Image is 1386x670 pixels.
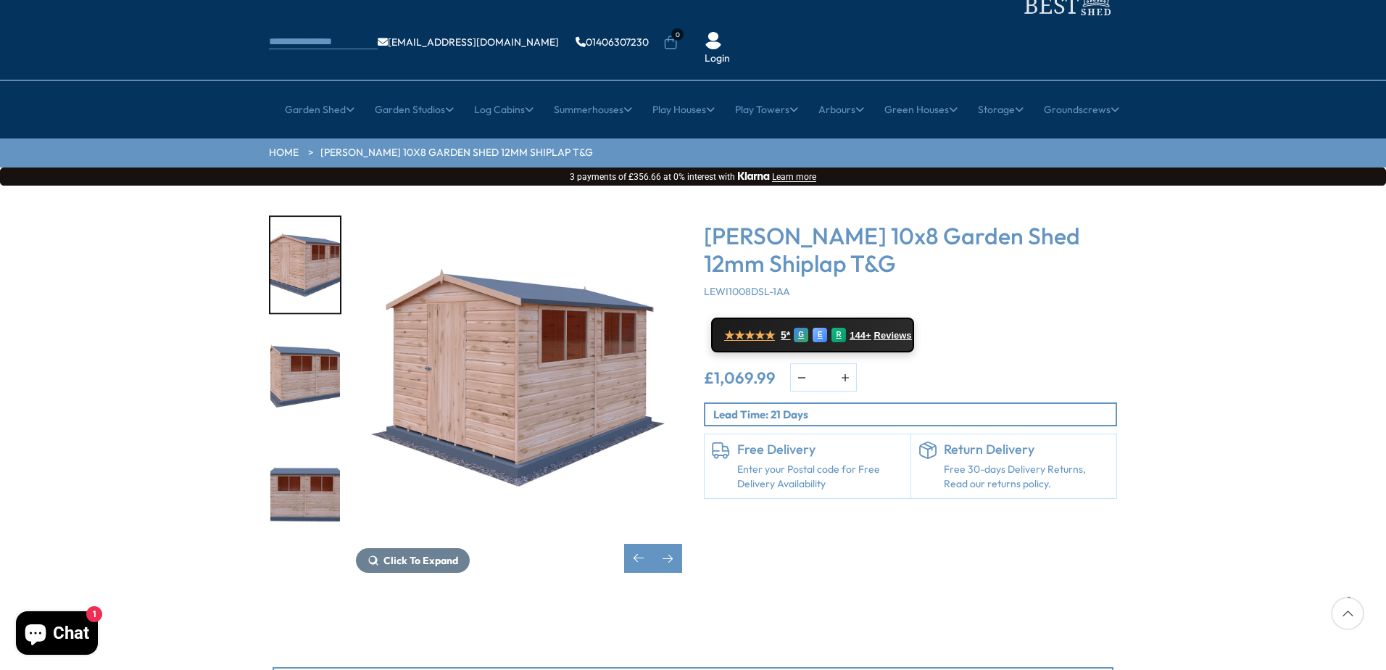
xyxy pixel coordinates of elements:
[270,331,340,427] img: LEWIS10X8_0096_200x200.jpg
[652,91,715,128] a: Play Houses
[356,215,682,573] div: 2 / 15
[320,146,593,160] a: [PERSON_NAME] 10x8 Garden Shed 12mm Shiplap T&G
[850,330,871,342] span: 144+
[12,611,102,658] inbox-online-store-chat: Shopify online store chat
[375,91,454,128] a: Garden Studios
[704,370,776,386] ins: £1,069.99
[831,328,846,342] div: R
[624,544,653,573] div: Previous slide
[576,37,649,47] a: 01406307230
[270,217,340,313] img: LEWIS10X8_0076_200x200.jpg
[474,91,534,128] a: Log Cabins
[978,91,1024,128] a: Storage
[383,554,458,567] span: Click To Expand
[735,91,798,128] a: Play Towers
[356,548,470,573] button: Click To Expand
[884,91,958,128] a: Green Houses
[554,91,632,128] a: Summerhouses
[356,215,682,541] img: Lewis 10x8 Garden Shed 12mm Shiplap T&G
[737,463,903,491] a: Enter your Postal code for Free Delivery Availability
[269,215,341,315] div: 2 / 15
[704,222,1117,278] h3: [PERSON_NAME] 10x8 Garden Shed 12mm Shiplap T&G
[269,442,341,542] div: 4 / 15
[663,36,678,50] a: 0
[818,91,864,128] a: Arbours
[270,444,340,540] img: LEWIS10X8_0118_200x200.jpg
[378,37,559,47] a: [EMAIL_ADDRESS][DOMAIN_NAME]
[704,285,790,298] span: LEWI1008DSL-1AA
[285,91,354,128] a: Garden Shed
[724,328,775,342] span: ★★★★★
[269,329,341,429] div: 3 / 15
[1044,91,1119,128] a: Groundscrews
[705,51,730,66] a: Login
[737,442,903,458] h6: Free Delivery
[713,407,1116,422] p: Lead Time: 21 Days
[653,544,682,573] div: Next slide
[944,463,1110,491] p: Free 30-days Delivery Returns, Read our returns policy.
[813,328,827,342] div: E
[269,146,299,160] a: HOME
[944,442,1110,458] h6: Return Delivery
[705,32,722,49] img: User Icon
[671,28,684,41] span: 0
[711,318,914,352] a: ★★★★★ 5* G E R 144+ Reviews
[794,328,808,342] div: G
[874,330,912,342] span: Reviews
